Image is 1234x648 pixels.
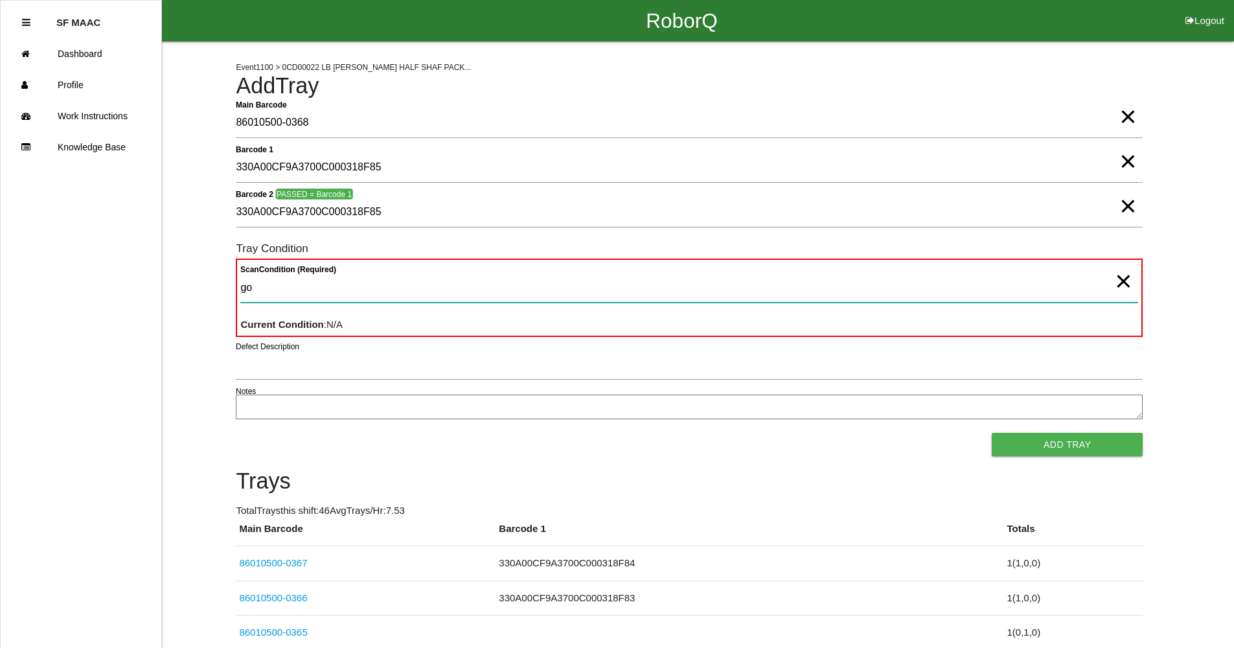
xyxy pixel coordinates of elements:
[496,522,1003,546] th: Barcode 1
[1119,135,1136,161] span: Clear Input
[1,69,161,100] a: Profile
[1003,522,1143,546] th: Totals
[496,581,1003,616] td: 330A00CF9A3700C000318F83
[22,7,30,38] div: Close
[239,592,307,603] a: 86010500-0366
[496,546,1003,581] td: 330A00CF9A3700C000318F84
[1,100,161,132] a: Work Instructions
[1119,91,1136,117] span: Clear Input
[236,242,1143,255] h6: Tray Condition
[992,433,1143,456] button: Add Tray
[1,38,161,69] a: Dashboard
[236,108,1143,138] input: Required
[1003,581,1143,616] td: 1 ( 1 , 0 , 0 )
[236,74,1143,98] h4: Add Tray
[1115,255,1132,281] span: Clear Input
[240,319,343,330] span: : N/A
[236,100,287,109] b: Main Barcode
[240,265,336,274] b: Scan Condition (Required)
[236,386,256,397] label: Notes
[276,189,353,200] span: PASSED = Barcode 1
[1,132,161,163] a: Knowledge Base
[1003,546,1143,581] td: 1 ( 1 , 0 , 0 )
[56,7,100,28] p: SF MAAC
[236,469,1143,494] h4: Trays
[240,319,323,330] b: Current Condition
[239,557,307,568] a: 86010500-0367
[1119,180,1136,206] span: Clear Input
[236,341,299,353] label: Defect Description
[236,145,273,154] b: Barcode 1
[236,189,273,198] b: Barcode 2
[236,522,496,546] th: Main Barcode
[239,627,307,638] a: 86010500-0365
[236,503,1143,518] p: Total Trays this shift: 46 Avg Trays /Hr: 7.53
[236,63,471,72] span: Event 1100 > 0CD00022 LB [PERSON_NAME] HALF SHAF PACK...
